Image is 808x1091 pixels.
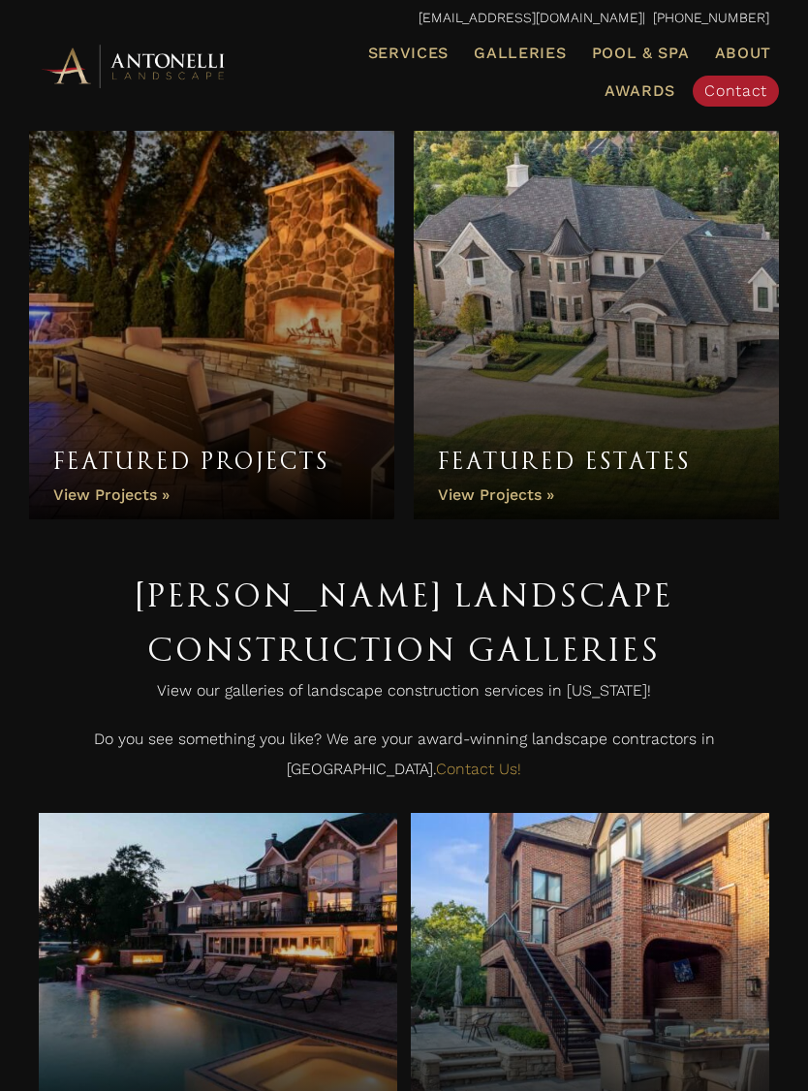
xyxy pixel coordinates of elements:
[707,41,780,66] a: About
[715,46,772,61] span: About
[436,760,521,778] a: Contact Us!
[466,41,574,66] a: Galleries
[39,725,769,794] p: Do you see something you like? We are your award-winning landscape contractors in [GEOGRAPHIC_DATA].
[584,41,698,66] a: Pool & Spa
[39,676,769,715] p: View our galleries of landscape construction services in [US_STATE]!
[360,41,457,66] a: Services
[704,81,767,100] span: Contact
[592,44,690,62] span: Pool & Spa
[693,76,779,107] a: Contact
[597,78,683,104] a: Awards
[39,568,769,676] h1: [PERSON_NAME] Landscape Construction Galleries
[39,5,769,31] p: | [PHONE_NUMBER]
[605,81,675,100] span: Awards
[419,10,642,25] a: [EMAIL_ADDRESS][DOMAIN_NAME]
[368,46,450,61] span: Services
[474,44,566,62] span: Galleries
[39,42,231,90] img: Antonelli Horizontal Logo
